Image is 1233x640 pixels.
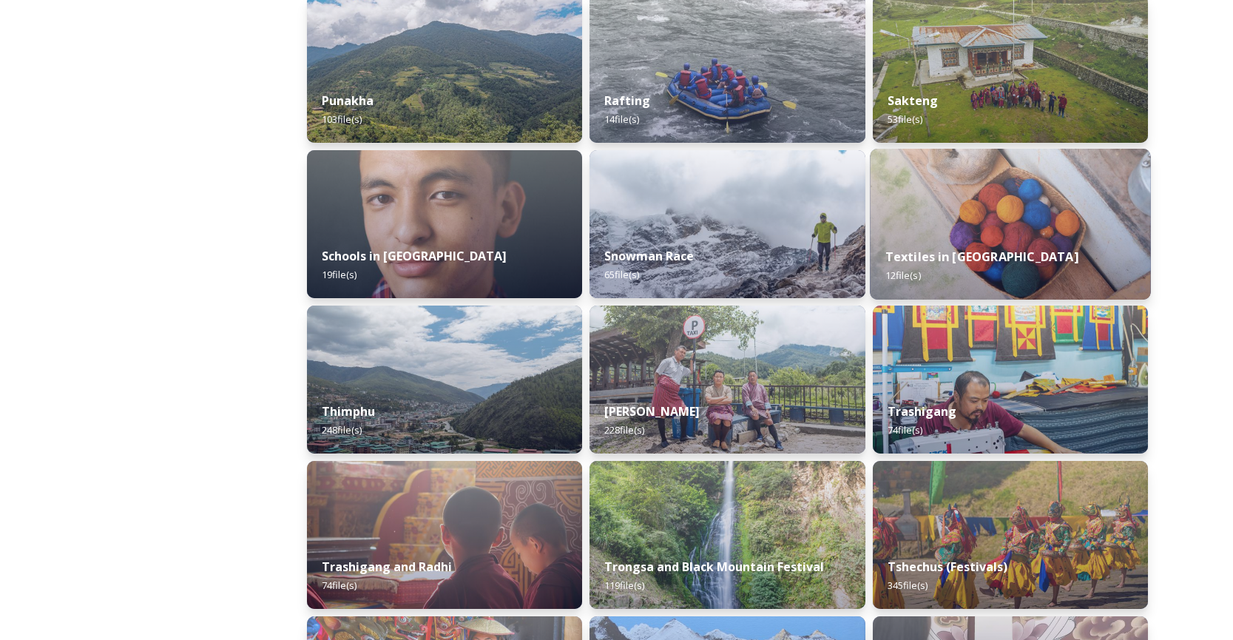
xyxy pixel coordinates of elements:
[590,306,865,454] img: Trashi%2520Yangtse%2520090723%2520by%2520Amp%2520Sripimanwat-187.jpg
[888,112,922,126] span: 53 file(s)
[604,559,824,575] strong: Trongsa and Black Mountain Festival
[885,269,920,282] span: 12 file(s)
[322,579,357,592] span: 74 file(s)
[604,423,644,437] span: 228 file(s)
[888,579,928,592] span: 345 file(s)
[604,579,644,592] span: 119 file(s)
[885,249,1078,265] strong: Textiles in [GEOGRAPHIC_DATA]
[873,306,1148,454] img: Trashigang%2520and%2520Rangjung%2520060723%2520by%2520Amp%2520Sripimanwat-66.jpg
[590,150,865,298] img: Snowman%2520Race41.jpg
[322,112,362,126] span: 103 file(s)
[604,112,639,126] span: 14 file(s)
[888,559,1007,575] strong: Tshechus (Festivals)
[873,461,1148,609] img: Dechenphu%2520Festival14.jpg
[307,461,582,609] img: Trashigang%2520and%2520Rangjung%2520060723%2520by%2520Amp%2520Sripimanwat-32.jpg
[590,461,865,609] img: 2022-10-01%252018.12.56.jpg
[888,423,922,437] span: 74 file(s)
[322,248,507,264] strong: Schools in [GEOGRAPHIC_DATA]
[604,268,639,281] span: 65 file(s)
[870,149,1151,300] img: _SCH9806.jpg
[307,150,582,298] img: _SCH2151_FINAL_RGB.jpg
[322,423,362,437] span: 248 file(s)
[888,92,938,109] strong: Sakteng
[604,248,694,264] strong: Snowman Race
[322,403,375,420] strong: Thimphu
[322,92,374,109] strong: Punakha
[604,92,650,109] strong: Rafting
[322,559,452,575] strong: Trashigang and Radhi
[888,403,956,420] strong: Trashigang
[307,306,582,454] img: Thimphu%2520190723%2520by%2520Amp%2520Sripimanwat-43.jpg
[322,268,357,281] span: 19 file(s)
[604,403,700,420] strong: [PERSON_NAME]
